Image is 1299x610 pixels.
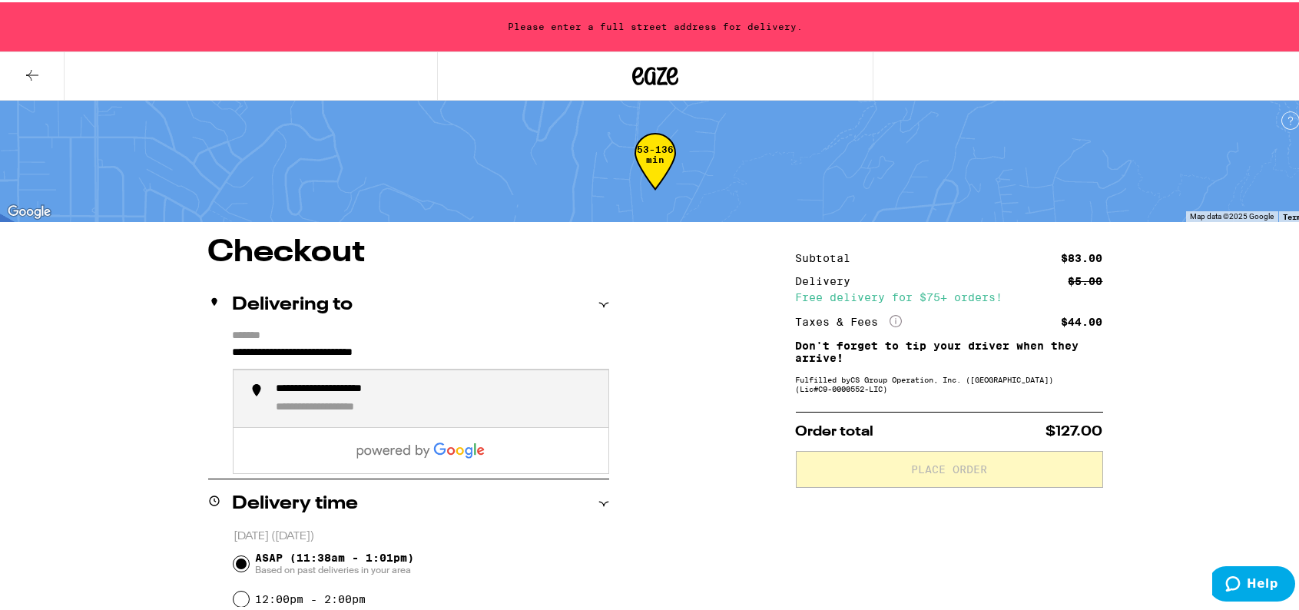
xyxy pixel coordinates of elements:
[796,337,1103,362] p: Don't forget to tip your driver when they arrive!
[1212,564,1295,602] iframe: Opens a widget where you can find more information
[796,373,1103,391] div: Fulfilled by CS Group Operation, Inc. ([GEOGRAPHIC_DATA]) (Lic# C9-0000552-LIC )
[796,313,902,327] div: Taxes & Fees
[1046,423,1103,436] span: $127.00
[4,200,55,220] a: Open this area in Google Maps (opens a new window)
[1069,274,1103,284] div: $5.00
[255,591,366,603] label: 12:00pm - 2:00pm
[255,562,414,574] span: Based on past deliveries in your area
[635,142,676,200] div: 53-136 min
[1062,250,1103,261] div: $83.00
[233,492,359,511] h2: Delivery time
[796,423,874,436] span: Order total
[234,527,609,542] p: [DATE] ([DATE])
[796,290,1103,300] div: Free delivery for $75+ orders!
[911,462,987,472] span: Place Order
[796,449,1103,486] button: Place Order
[796,250,862,261] div: Subtotal
[1190,210,1274,218] span: Map data ©2025 Google
[796,274,862,284] div: Delivery
[1062,314,1103,325] div: $44.00
[4,200,55,220] img: Google
[233,293,353,312] h2: Delivering to
[255,549,414,574] span: ASAP (11:38am - 1:01pm)
[208,235,609,266] h1: Checkout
